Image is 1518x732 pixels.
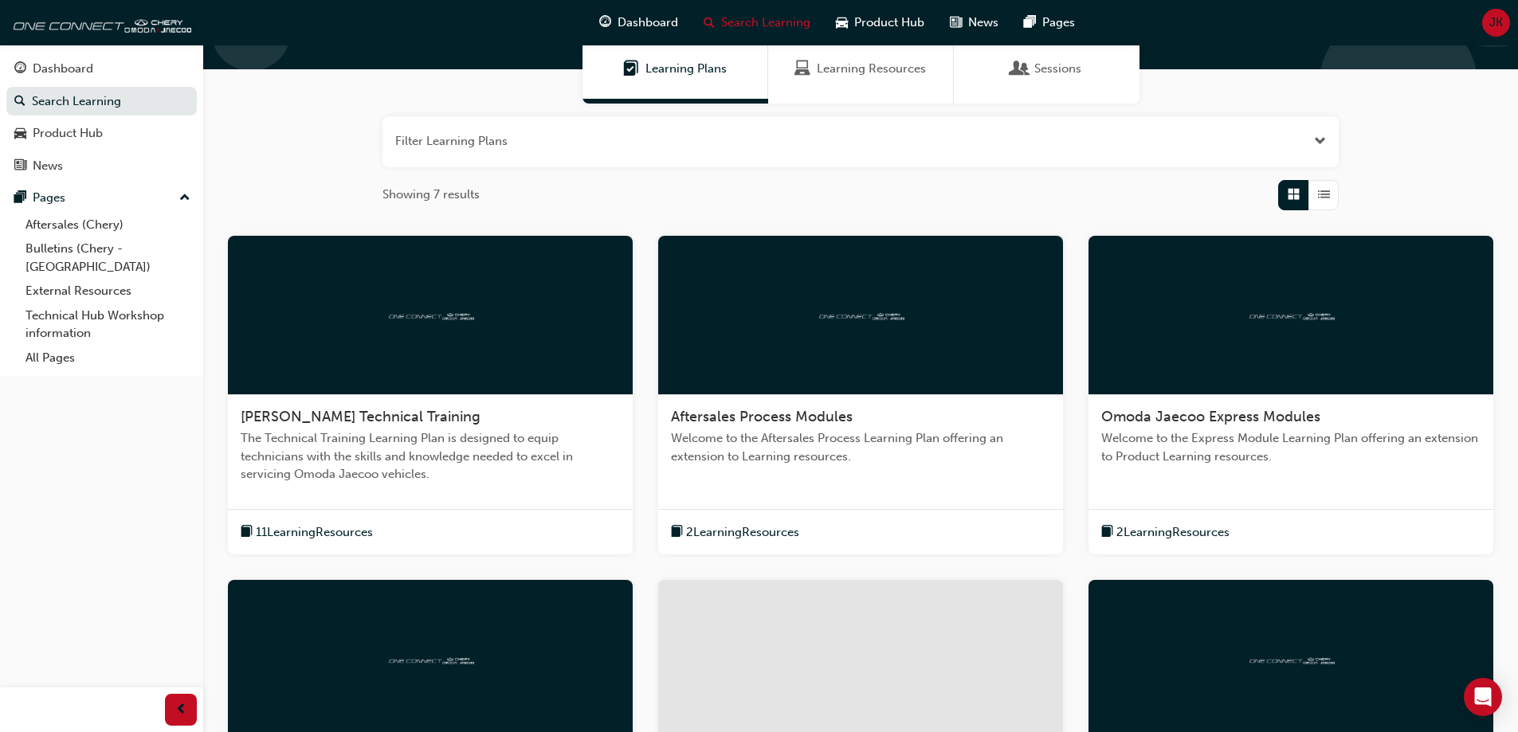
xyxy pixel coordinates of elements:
[671,408,853,425] span: Aftersales Process Modules
[1088,236,1493,555] a: oneconnectOmoda Jaecoo Express ModulesWelcome to the Express Module Learning Plan offering an ext...
[599,13,611,33] span: guage-icon
[6,183,197,213] button: Pages
[658,236,1063,555] a: oneconnectAftersales Process ModulesWelcome to the Aftersales Process Learning Plan offering an e...
[241,429,620,483] span: The Technical Training Learning Plan is designed to equip technicians with the skills and knowled...
[14,159,26,174] span: news-icon
[937,6,1011,39] a: news-iconNews
[6,151,197,181] a: News
[954,34,1139,104] a: SessionsSessions
[691,6,823,39] a: search-iconSearch Learning
[241,523,253,542] span: book-icon
[1101,429,1481,465] span: Welcome to the Express Module Learning Plan offering an extension to Product Learning resources.
[1101,523,1230,542] button: book-icon2LearningResources
[1247,307,1335,322] img: oneconnect
[6,87,197,116] a: Search Learning
[14,62,26,76] span: guage-icon
[721,14,810,32] span: Search Learning
[1247,652,1335,667] img: oneconnect
[1024,13,1036,33] span: pages-icon
[618,14,678,32] span: Dashboard
[1314,132,1326,151] button: Open the filter
[1288,186,1300,204] span: Grid
[1101,408,1320,425] span: Omoda Jaecoo Express Modules
[817,307,904,322] img: oneconnect
[6,119,197,148] a: Product Hub
[228,236,633,555] a: oneconnect[PERSON_NAME] Technical TrainingThe Technical Training Learning Plan is designed to equ...
[33,60,93,78] div: Dashboard
[33,124,103,143] div: Product Hub
[6,54,197,84] a: Dashboard
[241,523,373,542] button: book-icon11LearningResources
[704,13,715,33] span: search-icon
[14,95,25,109] span: search-icon
[19,346,197,370] a: All Pages
[241,408,481,425] span: [PERSON_NAME] Technical Training
[6,51,197,183] button: DashboardSearch LearningProduct HubNews
[686,523,799,542] span: 2 Learning Resources
[19,237,197,279] a: Bulletins (Chery - [GEOGRAPHIC_DATA])
[623,60,639,78] span: Learning Plans
[768,34,954,104] a: Learning ResourcesLearning Resources
[1482,9,1510,37] button: JK
[1042,14,1075,32] span: Pages
[1489,14,1503,32] span: JK
[671,429,1050,465] span: Welcome to the Aftersales Process Learning Plan offering an extension to Learning resources.
[14,127,26,141] span: car-icon
[836,13,848,33] span: car-icon
[179,188,190,209] span: up-icon
[586,6,691,39] a: guage-iconDashboard
[794,60,810,78] span: Learning Resources
[854,14,924,32] span: Product Hub
[33,189,65,207] div: Pages
[386,307,474,322] img: oneconnect
[1011,6,1088,39] a: pages-iconPages
[256,523,373,542] span: 11 Learning Resources
[1318,186,1330,204] span: List
[950,13,962,33] span: news-icon
[8,6,191,38] img: oneconnect
[14,191,26,206] span: pages-icon
[19,303,197,346] a: Technical Hub Workshop information
[671,523,799,542] button: book-icon2LearningResources
[645,60,727,78] span: Learning Plans
[671,523,683,542] span: book-icon
[175,700,187,720] span: prev-icon
[582,34,768,104] a: Learning PlansLearning Plans
[1464,678,1502,716] div: Open Intercom Messenger
[386,652,474,667] img: oneconnect
[19,279,197,303] a: External Resources
[817,60,926,78] span: Learning Resources
[33,157,63,175] div: News
[1116,523,1230,542] span: 2 Learning Resources
[1034,60,1081,78] span: Sessions
[823,6,937,39] a: car-iconProduct Hub
[1101,523,1113,542] span: book-icon
[1012,60,1028,78] span: Sessions
[19,213,197,237] a: Aftersales (Chery)
[382,186,480,204] span: Showing 7 results
[968,14,998,32] span: News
